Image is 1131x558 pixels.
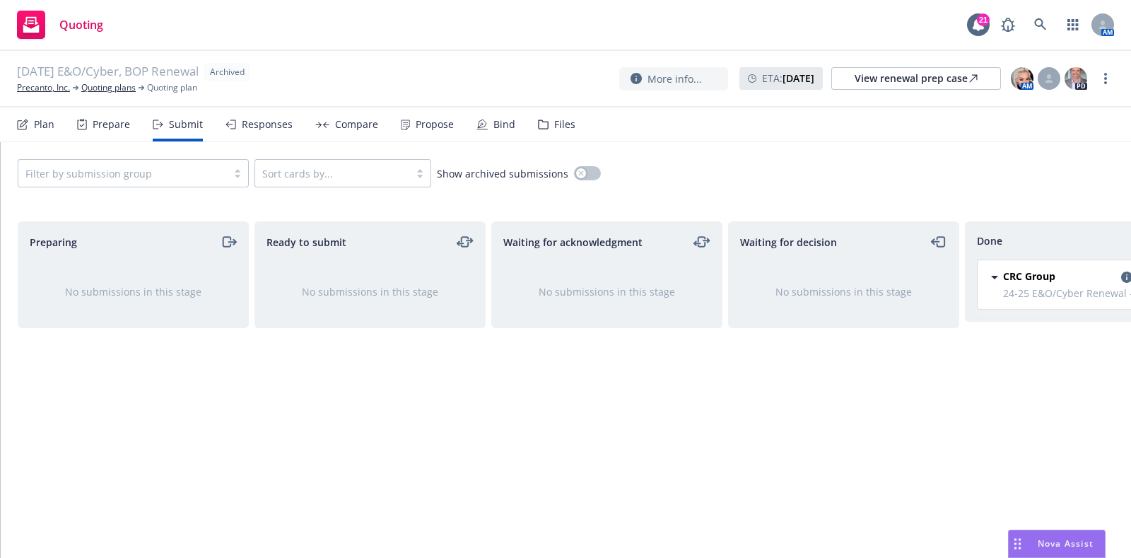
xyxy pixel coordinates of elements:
[493,119,515,130] div: Bind
[147,81,197,94] span: Quoting plan
[619,67,728,91] button: More info...
[503,235,643,250] span: Waiting for acknowledgment
[11,5,109,45] a: Quoting
[34,119,54,130] div: Plan
[1003,269,1055,284] span: CRC Group
[457,233,474,250] a: moveLeftRight
[1011,67,1033,90] img: photo
[1038,537,1094,550] span: Nova Assist
[220,233,237,250] a: moveRight
[17,63,199,81] span: [DATE] E&O/Cyber, BOP Renewal
[59,19,103,30] span: Quoting
[1059,11,1087,39] a: Switch app
[416,119,454,130] div: Propose
[335,119,378,130] div: Compare
[1009,530,1026,557] div: Drag to move
[1026,11,1055,39] a: Search
[169,119,203,130] div: Submit
[17,81,70,94] a: Precanto, Inc.
[693,233,710,250] a: moveLeftRight
[437,166,568,181] span: Show archived submissions
[740,235,837,250] span: Waiting for decision
[762,71,814,86] span: ETA :
[647,71,702,86] span: More info...
[554,119,575,130] div: Files
[515,284,699,299] div: No submissions in this stage
[930,233,947,250] a: moveLeft
[977,13,990,26] div: 21
[1008,530,1106,558] button: Nova Assist
[831,67,1001,90] a: View renewal prep case
[751,284,936,299] div: No submissions in this stage
[93,119,130,130] div: Prepare
[210,66,245,79] span: Archived
[1097,70,1114,87] a: more
[1065,67,1087,90] img: photo
[30,235,77,250] span: Preparing
[783,71,814,85] strong: [DATE]
[266,235,346,250] span: Ready to submit
[81,81,136,94] a: Quoting plans
[994,11,1022,39] a: Report a Bug
[41,284,225,299] div: No submissions in this stage
[242,119,293,130] div: Responses
[977,233,1002,248] span: Done
[278,284,462,299] div: No submissions in this stage
[855,68,978,89] div: View renewal prep case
